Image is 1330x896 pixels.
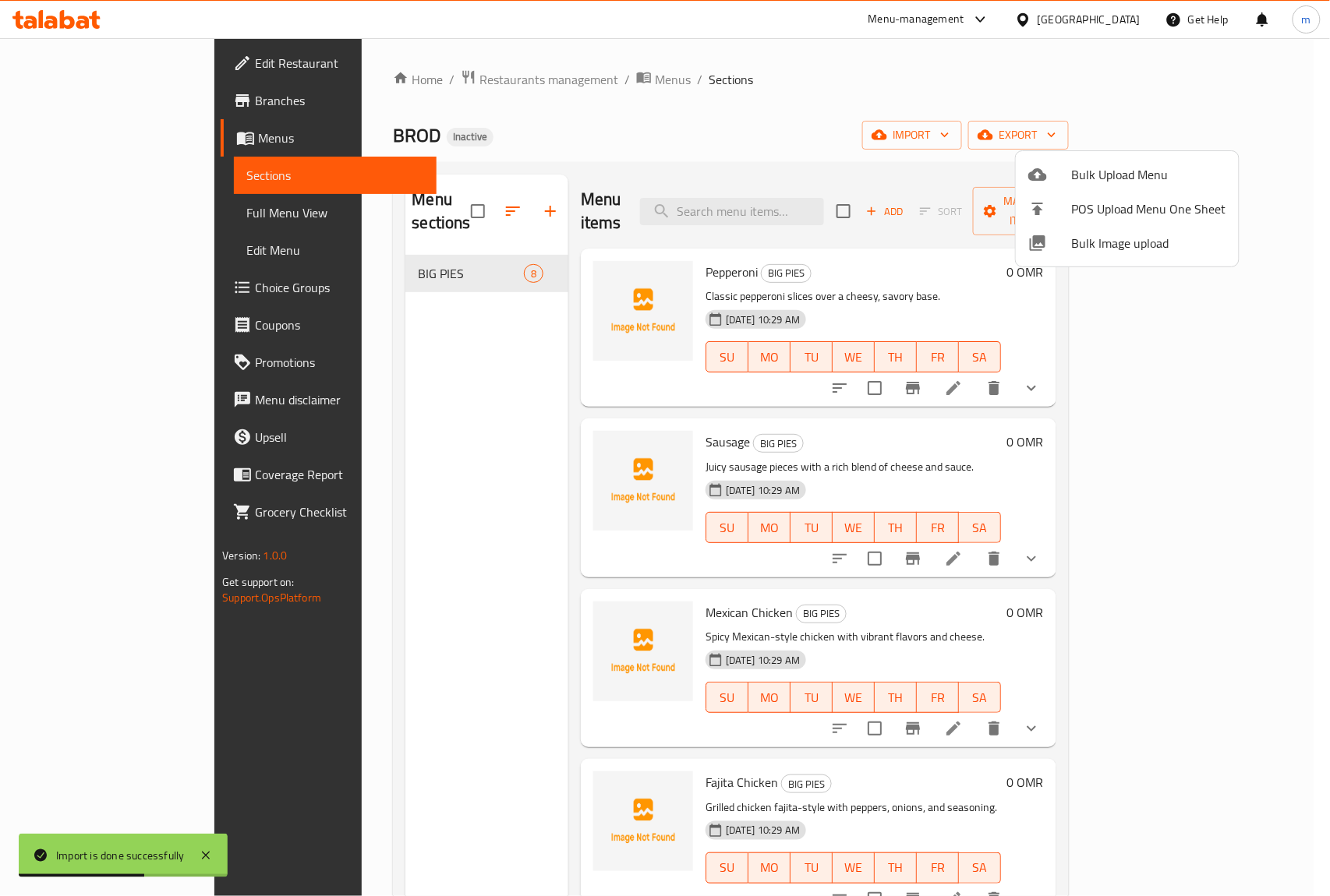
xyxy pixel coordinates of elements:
[1016,192,1239,226] li: POS Upload Menu One Sheet
[1072,234,1226,252] span: Bulk Image upload
[1016,157,1239,192] li: Upload bulk menu
[1072,165,1226,184] span: Bulk Upload Menu
[56,847,184,864] div: Import is done successfully
[1072,199,1226,218] span: POS Upload Menu One Sheet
